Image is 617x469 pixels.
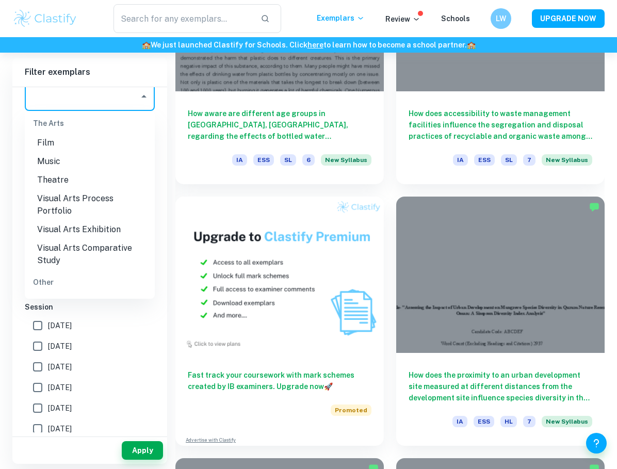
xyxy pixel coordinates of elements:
li: Visual Arts Exhibition [25,220,155,239]
span: 🚀 [324,382,333,391]
li: Visual Arts Process Portfolio [25,189,155,220]
span: 🏫 [467,41,476,49]
h6: We just launched Clastify for Schools. Click to learn how to become a school partner. [2,39,615,51]
h6: LW [495,13,507,24]
li: ESS [25,295,155,313]
input: Search for any exemplars... [113,4,252,33]
h6: Filter exemplars [12,58,167,87]
span: [DATE] [48,361,72,373]
span: [DATE] [48,341,72,352]
span: 7 [523,154,535,166]
span: New Syllabus [542,154,592,166]
span: New Syllabus [542,416,592,427]
button: UPGRADE NOW [532,9,605,28]
p: Exemplars [317,12,365,24]
h6: How does accessibility to waste management facilities influence the segregation and disposal prac... [409,108,592,142]
li: Theatre [25,171,155,189]
a: How does the proximity to an urban development site measured at different distances from the deve... [396,197,605,446]
span: IA [453,154,468,166]
span: [DATE] [48,320,72,331]
button: Apply [122,441,163,460]
span: 7 [523,416,535,427]
a: here [307,41,323,49]
span: [DATE] [48,382,72,393]
h6: How aware are different age groups in [GEOGRAPHIC_DATA], [GEOGRAPHIC_DATA], regarding the effects... [188,108,371,142]
div: Starting from the May 2026 session, the ESS IA requirements have changed. We created this exempla... [321,154,371,172]
span: IA [232,154,247,166]
span: HL [500,416,517,427]
span: New Syllabus [321,154,371,166]
li: Music [25,152,155,171]
p: Review [385,13,420,25]
img: Marked [589,202,599,212]
button: Help and Feedback [586,433,607,454]
a: Schools [441,14,470,23]
div: Starting from the May 2026 session, the ESS IA requirements have changed. We created this exempla... [542,154,592,172]
button: Close [137,89,151,104]
span: IA [452,416,467,427]
a: Advertise with Clastify [186,436,236,444]
span: SL [501,154,517,166]
span: [DATE] [48,423,72,434]
img: Clastify logo [12,8,78,29]
span: 6 [302,154,315,166]
li: Visual Arts Comparative Study [25,239,155,270]
h6: Session [25,301,155,313]
span: SL [280,154,296,166]
div: Starting from the May 2026 session, the ESS IA requirements have changed. We created this exempla... [542,416,592,433]
span: [DATE] [48,402,72,414]
span: Promoted [331,405,371,416]
span: 🏫 [142,41,151,49]
button: LW [491,8,511,29]
div: The Arts [25,111,155,136]
span: ESS [474,416,494,427]
div: Other [25,270,155,295]
img: Thumbnail [175,197,384,353]
li: Film [25,134,155,152]
span: ESS [253,154,274,166]
h6: Fast track your coursework with mark schemes created by IB examiners. Upgrade now [188,369,371,392]
h6: How does the proximity to an urban development site measured at different distances from the deve... [409,369,592,403]
span: ESS [474,154,495,166]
